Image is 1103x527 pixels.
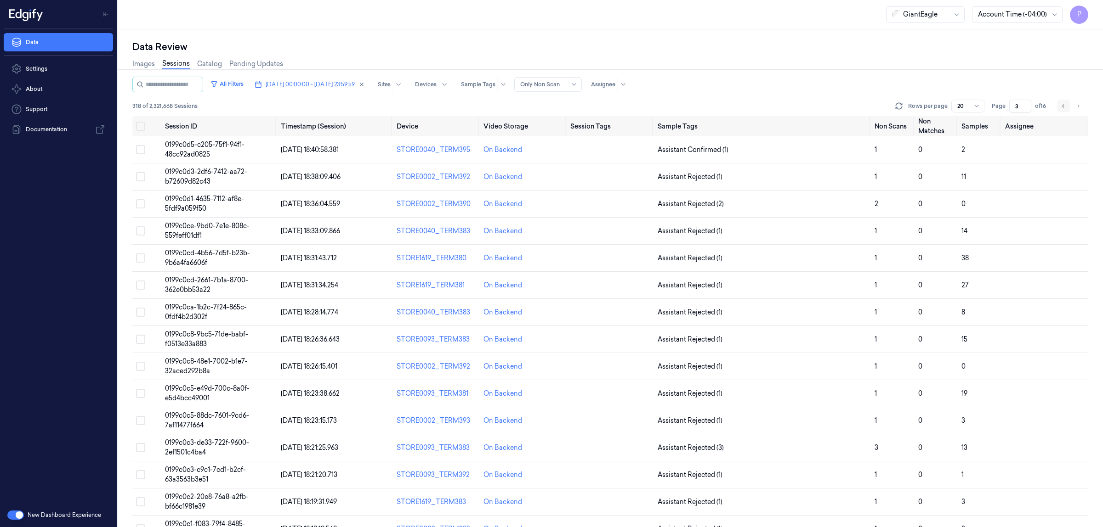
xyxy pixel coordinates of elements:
[483,226,522,236] div: On Backend
[281,200,340,208] span: [DATE] 18:36:04.559
[136,280,145,290] button: Select row
[918,227,922,235] span: 0
[654,116,871,136] th: Sample Tags
[875,173,877,181] span: 1
[397,362,476,371] div: STORE0002_TERM392
[1072,100,1085,112] button: Go to next page
[1035,102,1050,110] span: of 16
[961,200,966,208] span: 0
[483,199,522,209] div: On Backend
[918,498,922,506] span: 0
[397,308,476,317] div: STORE0040_TERM383
[165,168,247,185] span: 0199c0d3-2df6-7412-aa72-b72609d82c43
[658,199,724,209] span: Assistant Rejected (2)
[136,362,145,371] button: Select row
[483,362,522,371] div: On Backend
[165,140,244,158] span: 0199c0d5-c205-75f1-94f1-48cc92ad0825
[229,59,283,69] a: Pending Updates
[483,335,522,344] div: On Backend
[132,59,155,69] a: Images
[918,362,922,370] span: 0
[281,443,338,452] span: [DATE] 18:21:25.963
[658,362,722,371] span: Assistant Rejected (1)
[136,335,145,344] button: Select row
[397,145,476,155] div: STORE0040_TERM395
[165,438,249,456] span: 0199c0c3-de33-722f-9600-2ef1501c4ba4
[1057,100,1070,112] button: Go to previous page
[281,146,339,154] span: [DATE] 18:40:58.381
[658,145,728,155] span: Assistant Confirmed (1)
[483,416,522,426] div: On Backend
[397,253,476,263] div: STORE1619_TERM380
[875,335,877,343] span: 1
[918,200,922,208] span: 0
[992,102,1006,110] span: Page
[483,280,522,290] div: On Backend
[281,498,337,506] span: [DATE] 18:19:31.949
[908,102,948,110] p: Rows per page
[918,308,922,316] span: 0
[483,443,522,453] div: On Backend
[918,389,922,398] span: 0
[4,100,113,118] a: Support
[281,281,338,289] span: [DATE] 18:31:34.254
[961,416,965,425] span: 3
[136,145,145,154] button: Select row
[136,199,145,208] button: Select row
[165,493,249,510] span: 0199c0c2-20e8-76a8-a2fb-bf66c1981e39
[281,173,341,181] span: [DATE] 18:38:09.406
[4,80,113,98] button: About
[393,116,480,136] th: Device
[961,281,969,289] span: 27
[918,173,922,181] span: 0
[281,308,338,316] span: [DATE] 18:28:14.774
[136,470,145,479] button: Select row
[961,308,965,316] span: 8
[397,199,476,209] div: STORE0002_TERM390
[281,335,340,343] span: [DATE] 18:26:36.643
[658,226,722,236] span: Assistant Rejected (1)
[958,116,1001,136] th: Samples
[658,470,722,480] span: Assistant Rejected (1)
[207,77,247,91] button: All Filters
[871,116,915,136] th: Non Scans
[875,254,877,262] span: 1
[918,335,922,343] span: 0
[165,411,249,429] span: 0199c0c5-88dc-7601-9cd6-7af11477f664
[281,389,340,398] span: [DATE] 18:23:38.662
[915,116,958,136] th: Non Matches
[961,335,967,343] span: 15
[397,443,476,453] div: STORE0093_TERM383
[281,254,337,262] span: [DATE] 18:31:43.712
[397,470,476,480] div: STORE0093_TERM392
[658,389,722,398] span: Assistant Rejected (1)
[961,443,967,452] span: 13
[658,497,722,507] span: Assistant Rejected (1)
[875,443,878,452] span: 3
[658,416,722,426] span: Assistant Rejected (1)
[397,416,476,426] div: STORE0002_TERM393
[961,498,965,506] span: 3
[281,471,337,479] span: [DATE] 18:21:20.713
[1057,100,1085,112] nav: pagination
[136,389,145,398] button: Select row
[1070,6,1088,24] button: P
[875,362,877,370] span: 1
[918,443,922,452] span: 0
[4,120,113,139] a: Documentation
[132,40,1088,53] div: Data Review
[483,497,522,507] div: On Backend
[875,227,877,235] span: 1
[875,416,877,425] span: 1
[875,200,878,208] span: 2
[480,116,567,136] th: Video Storage
[136,253,145,263] button: Select row
[658,308,722,317] span: Assistant Rejected (1)
[658,253,722,263] span: Assistant Rejected (1)
[136,308,145,317] button: Select row
[483,470,522,480] div: On Backend
[165,276,248,294] span: 0199c0cd-2661-7b1a-8700-362e0bb53a22
[161,116,277,136] th: Session ID
[961,362,966,370] span: 0
[875,308,877,316] span: 1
